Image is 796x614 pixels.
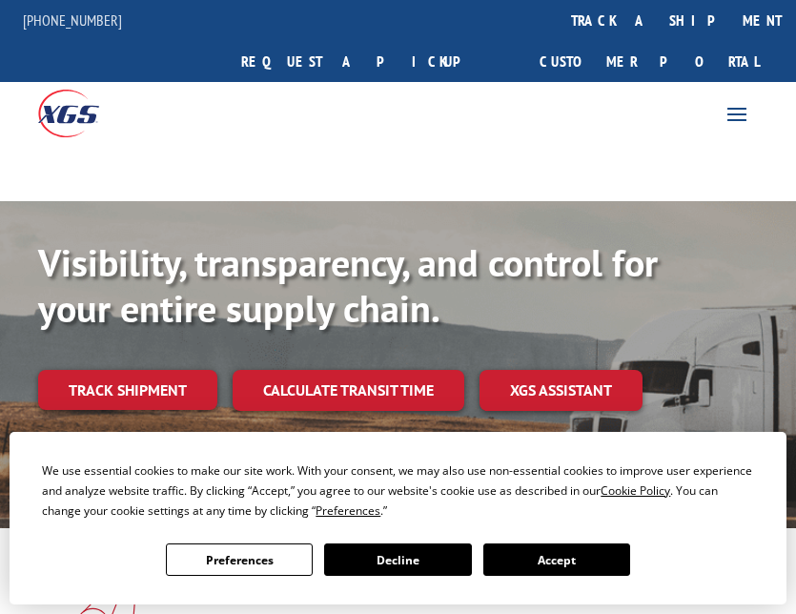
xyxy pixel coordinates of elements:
[525,41,773,82] a: Customer Portal
[227,41,502,82] a: Request a pickup
[483,543,630,576] button: Accept
[480,370,643,411] a: XGS ASSISTANT
[601,482,670,499] span: Cookie Policy
[23,10,122,30] a: [PHONE_NUMBER]
[233,370,464,411] a: Calculate transit time
[10,432,786,604] div: Cookie Consent Prompt
[166,543,313,576] button: Preferences
[42,460,753,521] div: We use essential cookies to make our site work. With your consent, we may also use non-essential ...
[316,502,380,519] span: Preferences
[324,543,471,576] button: Decline
[38,237,658,333] b: Visibility, transparency, and control for your entire supply chain.
[38,370,217,410] a: Track shipment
